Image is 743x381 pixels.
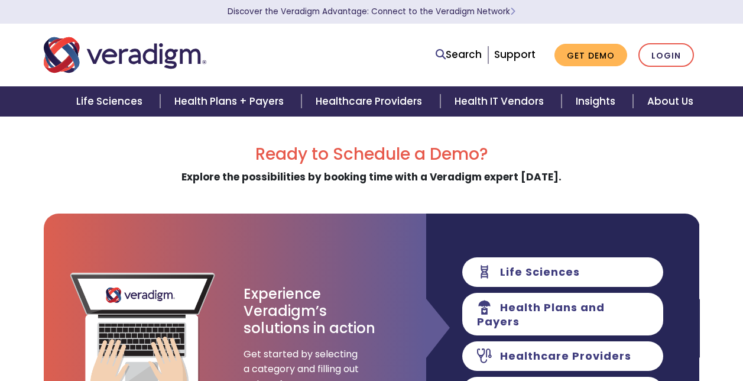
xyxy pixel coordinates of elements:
h3: Experience Veradigm’s solutions in action [244,286,377,337]
a: Support [494,47,536,62]
a: Life Sciences [62,86,160,117]
a: Login [638,43,694,67]
a: Insights [562,86,633,117]
a: Health Plans + Payers [160,86,301,117]
a: About Us [633,86,708,117]
span: Learn More [510,6,515,17]
a: Search [436,47,482,63]
a: Health IT Vendors [440,86,562,117]
img: Veradigm logo [44,35,206,75]
a: Discover the Veradigm Advantage: Connect to the Veradigm NetworkLearn More [228,6,515,17]
h2: Ready to Schedule a Demo? [44,144,700,164]
a: Get Demo [554,44,627,67]
a: Healthcare Providers [301,86,440,117]
strong: Explore the possibilities by booking time with a Veradigm expert [DATE]. [181,170,562,184]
